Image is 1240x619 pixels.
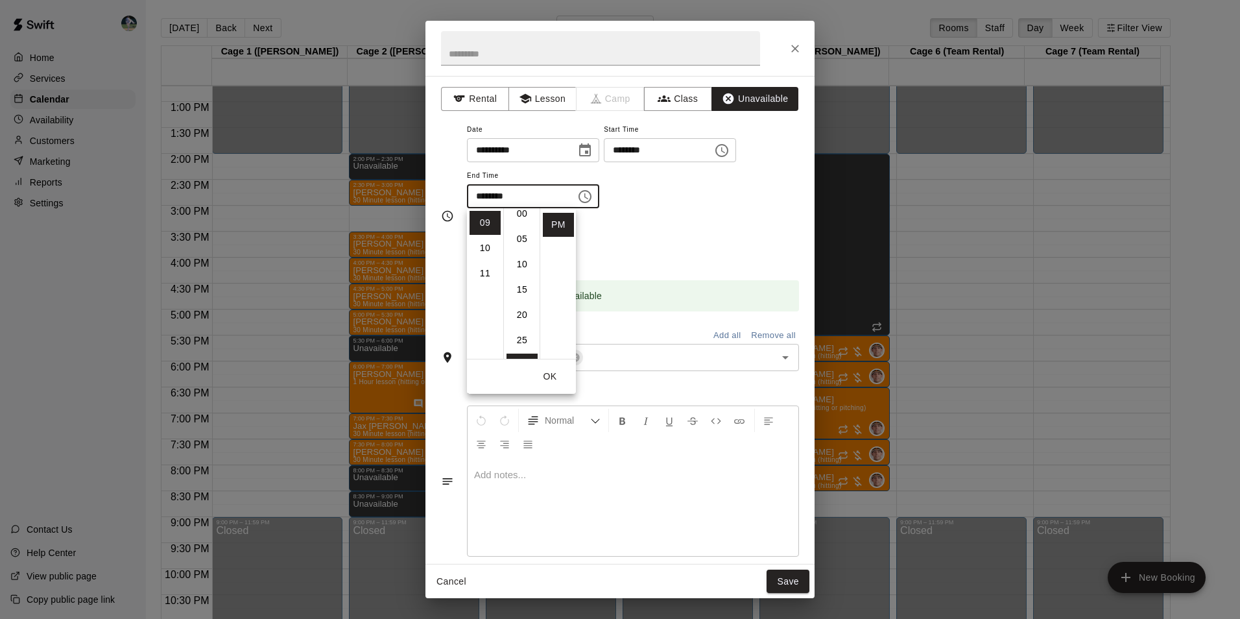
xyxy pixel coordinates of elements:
[783,37,807,60] button: Close
[507,202,538,226] li: 0 minutes
[748,326,799,346] button: Remove all
[470,261,501,285] li: 11 hours
[757,409,780,432] button: Left Align
[467,208,503,359] ul: Select hours
[728,409,750,432] button: Insert Link
[529,365,571,389] button: OK
[644,87,712,111] button: Class
[507,303,538,327] li: 20 minutes
[767,570,809,594] button: Save
[658,409,680,432] button: Format Underline
[543,213,574,237] li: PM
[705,409,727,432] button: Insert Code
[577,87,645,111] span: Camps can only be created in the Services page
[545,414,590,427] span: Normal
[507,227,538,251] li: 5 minutes
[635,409,657,432] button: Format Italics
[494,409,516,432] button: Redo
[706,326,748,346] button: Add all
[508,87,577,111] button: Lesson
[431,570,472,594] button: Cancel
[441,351,454,364] svg: Rooms
[711,87,798,111] button: Unavailable
[470,432,492,455] button: Center Align
[517,432,539,455] button: Justify Align
[709,138,735,164] button: Choose time, selected time is 8:00 PM
[494,432,516,455] button: Right Align
[470,211,501,235] li: 9 hours
[468,382,799,402] span: Notes
[540,208,576,359] ul: Select meridiem
[507,252,538,276] li: 10 minutes
[507,354,538,378] li: 30 minutes
[467,167,599,185] span: End Time
[467,121,599,139] span: Date
[521,409,606,432] button: Formatting Options
[612,409,634,432] button: Format Bold
[470,409,492,432] button: Undo
[441,210,454,223] svg: Timing
[503,208,540,359] ul: Select minutes
[572,138,598,164] button: Choose date, selected date is Oct 13, 2025
[507,328,538,352] li: 25 minutes
[507,278,538,302] li: 15 minutes
[441,475,454,488] svg: Notes
[441,87,509,111] button: Rental
[572,184,598,210] button: Choose time, selected time is 9:30 PM
[470,236,501,260] li: 10 hours
[604,121,736,139] span: Start Time
[776,348,794,367] button: Open
[682,409,704,432] button: Format Strikethrough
